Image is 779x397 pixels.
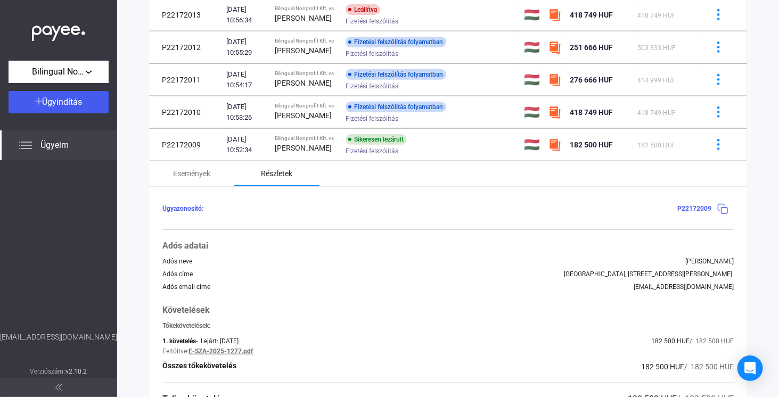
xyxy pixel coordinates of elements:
[275,5,337,12] div: Bilingual Nonprofit Kft. vs
[226,37,266,58] div: [DATE] 10:55:29
[638,44,676,52] span: 503 333 HUF
[261,167,293,180] div: Részletek
[9,61,109,83] button: Bilingual Nonprofit Kft.
[275,111,332,120] strong: [PERSON_NAME]
[162,270,193,278] div: Adós címe
[55,384,62,391] img: arrow-double-left-grey.svg
[713,139,724,150] img: more-blue
[162,322,734,329] div: Tőkekövetelések:
[570,76,613,84] span: 276 666 HUF
[713,74,724,85] img: more-blue
[149,31,222,63] td: P22172012
[707,4,729,26] button: more-blue
[717,203,728,214] img: copy-blue
[713,106,724,118] img: more-blue
[548,9,561,21] img: szamlazzhu-mini
[713,9,724,20] img: more-blue
[275,144,332,152] strong: [PERSON_NAME]
[638,77,676,84] span: 414 999 HUF
[641,362,684,371] span: 182 500 HUF
[162,348,188,355] div: Feltöltve:
[162,239,734,252] div: Adós adatai
[638,109,676,117] span: 418 749 HUF
[548,106,561,119] img: szamlazzhu-mini
[707,69,729,91] button: more-blue
[346,80,398,93] span: Fizetési felszólítás
[346,134,407,145] div: Sikeresen lezárult
[275,38,337,44] div: Bilingual Nonprofit Kft. vs
[690,337,734,345] span: / 182 500 HUF
[520,96,544,128] td: 🇭🇺
[634,283,734,291] div: [EMAIL_ADDRESS][DOMAIN_NAME]
[548,138,561,151] img: szamlazzhu-mini
[707,36,729,59] button: more-blue
[32,65,85,78] span: Bilingual Nonprofit Kft.
[149,129,222,161] td: P22172009
[346,47,398,60] span: Fizetési felszólítás
[711,197,734,220] button: copy-blue
[684,362,734,371] span: / 182 500 HUF
[275,46,332,55] strong: [PERSON_NAME]
[570,140,613,149] span: 182 500 HUF
[346,145,398,158] span: Fizetési felszólítás
[685,258,734,265] div: [PERSON_NAME]
[713,42,724,53] img: more-blue
[346,15,398,28] span: Fizetési felszólítás
[162,337,196,345] div: 1. követelés
[188,348,253,355] a: E-SZA-2025-1277.pdf
[149,64,222,96] td: P22172011
[570,108,613,117] span: 418 749 HUF
[196,337,239,345] div: - Lejárt: [DATE]
[275,103,337,109] div: Bilingual Nonprofit Kft. vs
[173,167,210,180] div: Események
[226,102,266,123] div: [DATE] 10:53:26
[570,43,613,52] span: 251 666 HUF
[346,102,446,112] div: Fizetési felszólítás folyamatban
[275,14,332,22] strong: [PERSON_NAME]
[40,139,69,152] span: Ügyeim
[275,135,337,142] div: Bilingual Nonprofit Kft. vs
[638,12,676,19] span: 418 749 HUF
[9,91,109,113] button: Ügyindítás
[346,37,446,47] div: Fizetési felszólítás folyamatban
[226,69,266,90] div: [DATE] 10:54:17
[43,97,83,107] span: Ügyindítás
[162,360,236,373] div: Összes tőkekövetelés
[226,134,266,155] div: [DATE] 10:52:34
[346,4,380,15] div: Leállítva
[35,97,43,105] img: plus-white.svg
[564,270,734,278] div: [GEOGRAPHIC_DATA], [STREET_ADDRESS][PERSON_NAME].
[162,205,203,212] span: Ügyazonosító:
[149,96,222,128] td: P22172010
[638,142,676,149] span: 182 500 HUF
[677,205,711,212] span: P22172009
[162,304,734,317] div: Követelések
[162,258,192,265] div: Adós neve
[19,139,32,152] img: list.svg
[707,134,729,156] button: more-blue
[548,73,561,86] img: szamlazzhu-mini
[275,79,332,87] strong: [PERSON_NAME]
[651,337,690,345] span: 182 500 HUF
[346,112,398,125] span: Fizetési felszólítás
[520,129,544,161] td: 🇭🇺
[520,31,544,63] td: 🇭🇺
[707,101,729,123] button: more-blue
[275,70,337,77] div: Bilingual Nonprofit Kft. vs
[226,4,266,26] div: [DATE] 10:56:34
[162,283,210,291] div: Adós email címe
[548,41,561,54] img: szamlazzhu-mini
[346,69,446,80] div: Fizetési felszólítás folyamatban
[32,20,85,42] img: white-payee-white-dot.svg
[737,355,763,381] div: Open Intercom Messenger
[520,64,544,96] td: 🇭🇺
[65,368,87,375] strong: v2.10.2
[570,11,613,19] span: 418 749 HUF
